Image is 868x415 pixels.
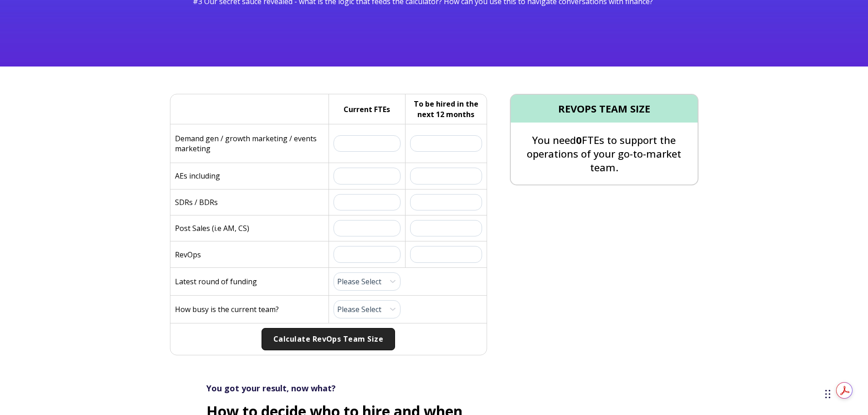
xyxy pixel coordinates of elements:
[822,371,868,415] iframe: Chat Widget
[175,171,220,181] p: AEs including
[511,95,698,123] h4: REVOPS TEAM SIZE
[175,197,218,207] p: SDRs / BDRs
[206,383,336,394] strong: You got your result, now what?
[175,250,201,260] p: RevOps
[511,133,698,174] p: You need FTEs to support the operations of your go-to-market team.
[344,104,390,114] h5: Current FTEs
[175,277,257,287] p: Latest round of funding
[576,133,582,147] span: 0
[175,304,279,314] p: How busy is the current team?
[262,328,395,351] button: Calculate RevOps Team Size
[825,380,831,408] div: Drag
[175,223,249,233] p: Post Sales (i.e AM, CS)
[410,99,482,119] h5: To be hired in the next 12 months
[175,133,324,154] p: Demand gen / growth marketing / events marketing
